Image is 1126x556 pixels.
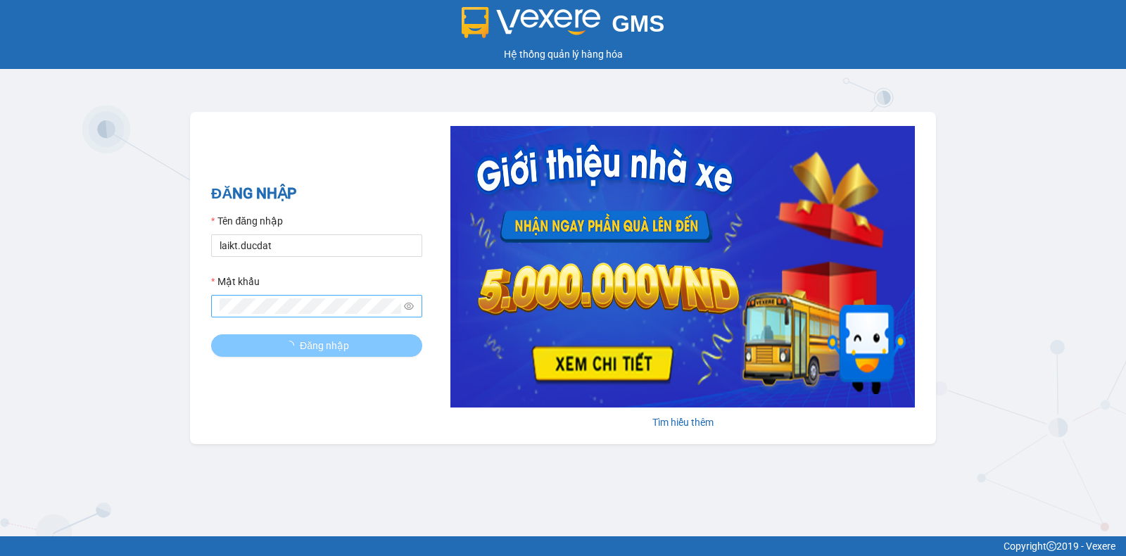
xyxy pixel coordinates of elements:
h2: ĐĂNG NHẬP [211,182,422,206]
span: Đăng nhập [300,338,349,353]
span: eye [404,301,414,311]
span: GMS [612,11,664,37]
div: Tìm hiểu thêm [450,415,915,430]
img: banner-0 [450,126,915,407]
label: Tên đăng nhập [211,213,283,229]
img: logo 2 [462,7,601,38]
input: Mật khẩu [220,298,401,314]
div: Hệ thống quản lý hàng hóa [4,46,1122,62]
button: Đăng nhập [211,334,422,357]
span: copyright [1046,541,1056,551]
span: loading [284,341,300,350]
div: Copyright 2019 - Vexere [11,538,1115,554]
input: Tên đăng nhập [211,234,422,257]
a: GMS [462,21,665,32]
label: Mật khẩu [211,274,260,289]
